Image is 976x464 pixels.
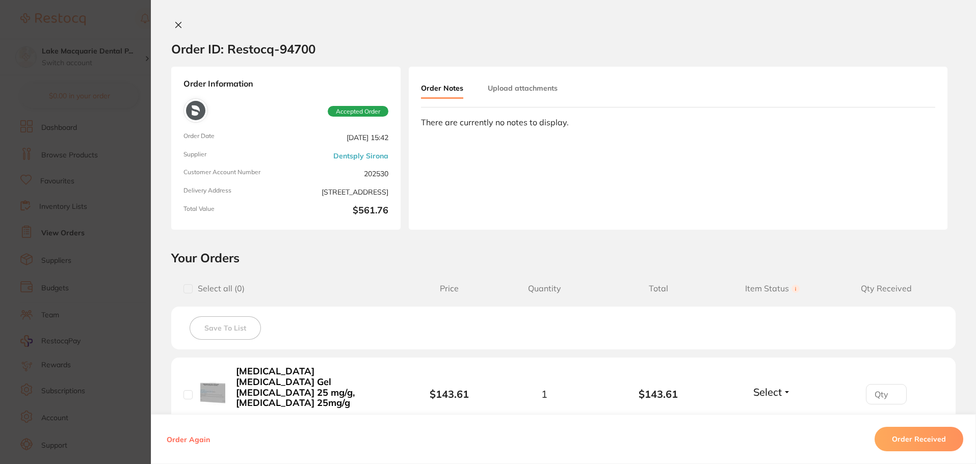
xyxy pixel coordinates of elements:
span: Quantity [487,284,601,293]
b: $143.61 [430,388,469,400]
span: Total Value [183,205,282,217]
h2: Your Orders [171,250,956,265]
span: Select all ( 0 ) [193,284,245,293]
span: Supplier [183,151,282,161]
span: Price [411,284,487,293]
b: [MEDICAL_DATA] [MEDICAL_DATA] Gel [MEDICAL_DATA] 25 mg/g, [MEDICAL_DATA] 25mg/g [236,366,393,408]
span: Order Date [183,132,282,143]
span: [STREET_ADDRESS] [290,187,388,197]
button: Select [750,386,794,398]
button: Upload attachments [488,79,558,97]
button: Order Notes [421,79,463,99]
input: Qty [866,384,907,404]
strong: Order Information [183,79,388,90]
button: Save To List [190,316,261,340]
button: [MEDICAL_DATA] [MEDICAL_DATA] Gel [MEDICAL_DATA] 25 mg/g, [MEDICAL_DATA] 25mg/g Product Code: 663... [233,366,397,422]
button: Order Received [875,427,963,451]
span: [DATE] 15:42 [290,132,388,143]
div: There are currently no notes to display. [421,118,935,127]
img: Dentsply Sirona [186,101,205,120]
b: $561.76 [290,205,388,217]
a: Dentsply Sirona [333,152,388,160]
span: Total [601,284,716,293]
span: Product Code: 66312020AU [236,413,344,422]
span: Select [753,386,782,398]
img: Oraqix Periodontal Gel Lignocaine 25 mg/g, Prilocaine 25mg/g [200,380,225,405]
button: Order Again [164,434,213,444]
span: Qty Received [829,284,943,293]
span: Item Status [716,284,830,293]
span: Customer Account Number [183,169,282,179]
span: Accepted Order [328,106,388,117]
h2: Order ID: Restocq- 94700 [171,41,315,57]
span: 202530 [290,169,388,179]
b: $143.61 [601,388,716,400]
span: 1 [541,388,547,400]
span: Delivery Address [183,187,282,197]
